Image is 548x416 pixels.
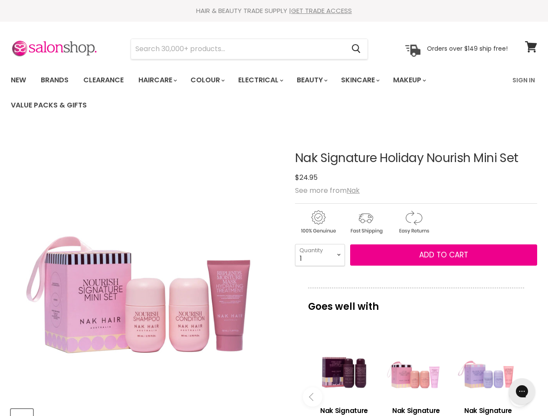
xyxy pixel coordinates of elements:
[291,6,352,15] a: GET TRADE ACCESS
[290,71,333,89] a: Beauty
[232,71,289,89] a: Electrical
[387,71,431,89] a: Makeup
[295,172,318,182] span: $24.95
[419,250,468,260] span: Add to cart
[505,375,539,407] iframe: Gorgias live chat messenger
[4,68,507,118] ul: Main menu
[507,71,540,89] a: Sign In
[4,71,33,89] a: New
[308,288,524,316] p: Goes well with
[343,209,389,235] img: shipping.gif
[34,71,75,89] a: Brands
[350,244,537,266] button: Add to cart
[295,244,345,266] select: Quantity
[295,209,341,235] img: genuine.gif
[131,39,368,59] form: Product
[131,39,345,59] input: Search
[335,71,385,89] a: Skincare
[77,71,130,89] a: Clearance
[347,185,360,195] a: Nak
[4,96,93,114] a: Value Packs & Gifts
[295,185,360,195] span: See more from
[345,39,368,59] button: Search
[11,130,282,401] div: Nak Signature Holiday Nourish Mini Set image. Click or Scroll to Zoom.
[132,71,182,89] a: Haircare
[427,45,508,52] p: Orders over $149 ship free!
[295,152,537,165] h1: Nak Signature Holiday Nourish Mini Set
[390,209,436,235] img: returns.gif
[184,71,230,89] a: Colour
